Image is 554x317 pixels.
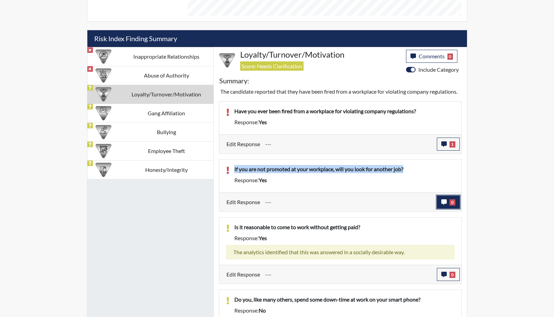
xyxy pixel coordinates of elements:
[226,245,455,259] div: The analytics identified that this was answered in a socially desirable way.
[260,196,437,209] div: Update the test taker's response, the change might impact the score
[120,122,213,141] td: Bullying
[259,235,267,241] span: yes
[418,66,459,74] label: Include Category
[120,47,213,66] td: Inappropriate Relationships
[259,177,267,183] span: yes
[259,119,267,125] span: yes
[450,141,455,148] span: 1
[450,272,455,278] span: 0
[240,61,304,71] span: Score: Needs Clarification
[234,165,455,173] p: If you are not promoted at your workplace, will you look for another job?
[120,160,213,179] td: Honesty/Integrity
[220,87,460,96] p: The candidate reported that they have been fired from a workplace for violating company regulations.
[96,68,111,83] img: CATEGORY%20ICON-01.94e51fac.png
[229,118,460,126] div: Response:
[96,49,111,64] img: CATEGORY%20ICON-14.139f8ef7.png
[96,162,111,178] img: CATEGORY%20ICON-11.a5f294f4.png
[96,105,111,121] img: CATEGORY%20ICON-02.2c5dd649.png
[234,295,455,304] p: Do you, like many others, spend some down-time at work on your smart phone?
[259,307,266,314] span: no
[96,124,111,140] img: CATEGORY%20ICON-04.6d01e8fa.png
[219,77,249,85] h5: Summary:
[229,306,460,315] div: Response:
[229,234,460,242] div: Response:
[437,268,460,281] button: 0
[120,104,213,122] td: Gang Affiliation
[226,196,260,209] label: Edit Response
[419,53,445,59] span: Comments
[437,138,460,151] button: 1
[437,196,460,209] button: 0
[96,86,111,102] img: CATEGORY%20ICON-17.40ef8247.png
[260,138,437,151] div: Update the test taker's response, the change might impact the score
[234,107,455,115] p: Have you ever been fired from a workplace for violating company regulations?
[120,85,213,104] td: Loyalty/Turnover/Motivation
[450,199,455,206] span: 0
[234,223,455,231] p: Is it reasonable to come to work without getting paid?
[229,176,460,184] div: Response:
[120,66,213,85] td: Abuse of Authority
[240,50,401,60] h4: Loyalty/Turnover/Motivation
[87,30,467,47] h5: Risk Index Finding Summary
[447,54,453,60] span: 0
[406,50,458,63] button: Comments0
[226,138,260,151] label: Edit Response
[96,143,111,159] img: CATEGORY%20ICON-07.58b65e52.png
[219,52,235,68] img: CATEGORY%20ICON-17.40ef8247.png
[120,141,213,160] td: Employee Theft
[260,268,437,281] div: Update the test taker's response, the change might impact the score
[226,268,260,281] label: Edit Response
